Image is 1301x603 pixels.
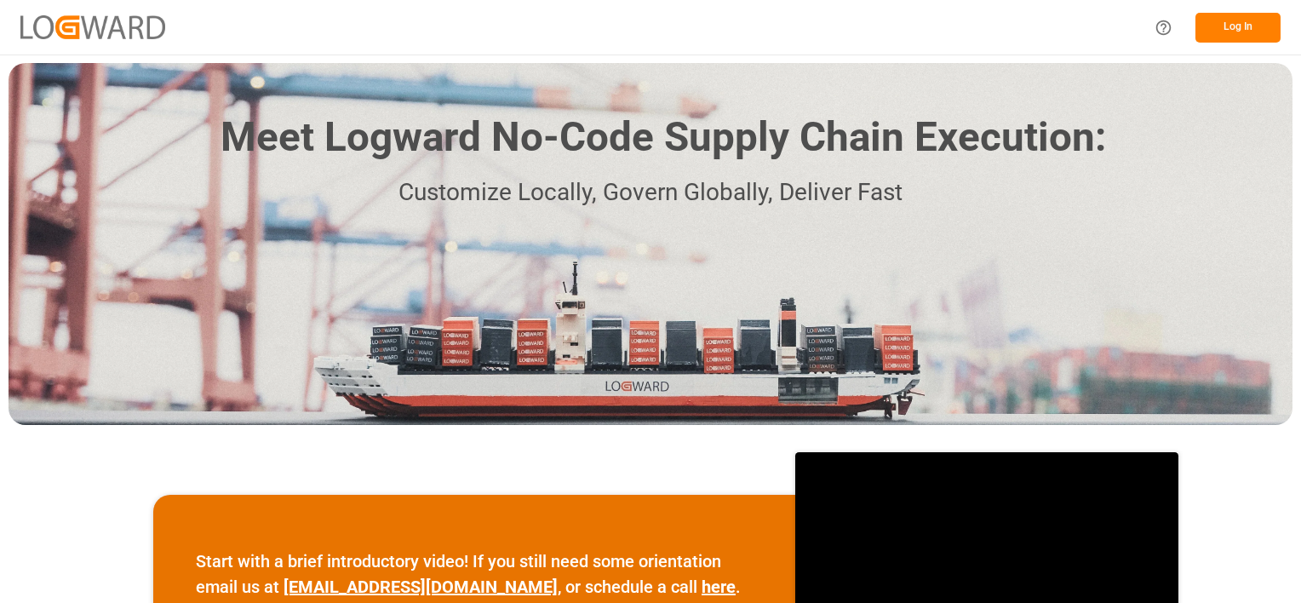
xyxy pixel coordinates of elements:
a: here [702,577,736,597]
p: Start with a brief introductory video! If you still need some orientation email us at , or schedu... [196,548,753,600]
button: Log In [1195,13,1281,43]
img: Logward_new_orange.png [20,15,165,38]
a: [EMAIL_ADDRESS][DOMAIN_NAME] [284,577,558,597]
p: Customize Locally, Govern Globally, Deliver Fast [195,174,1106,212]
h1: Meet Logward No-Code Supply Chain Execution: [221,107,1106,168]
button: Help Center [1144,9,1183,47]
